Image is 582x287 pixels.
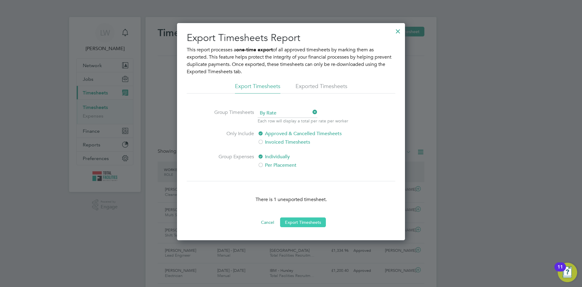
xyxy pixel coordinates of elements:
[258,118,348,124] p: Each row will display a total per rate per worker
[296,83,347,94] li: Exported Timesheets
[187,32,395,44] h2: Export Timesheets Report
[280,217,326,227] button: Export Timesheets
[209,109,254,123] label: Group Timesheets
[236,47,273,53] b: one-time export
[258,130,359,137] label: Approved & Cancelled Timesheets
[187,196,395,203] p: There is 1 unexported timesheet.
[209,153,254,169] label: Group Expenses
[187,46,395,75] p: This report processes a of all approved timesheets by marking them as exported. This feature help...
[558,263,577,282] button: Open Resource Center, 11 new notifications
[256,217,279,227] button: Cancel
[258,153,359,160] label: Individually
[557,267,563,275] div: 11
[235,83,280,94] li: Export Timesheets
[258,162,359,169] label: Per Placement
[258,109,317,118] span: By Rate
[258,138,359,146] label: Invoiced Timesheets
[209,130,254,146] label: Only Include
